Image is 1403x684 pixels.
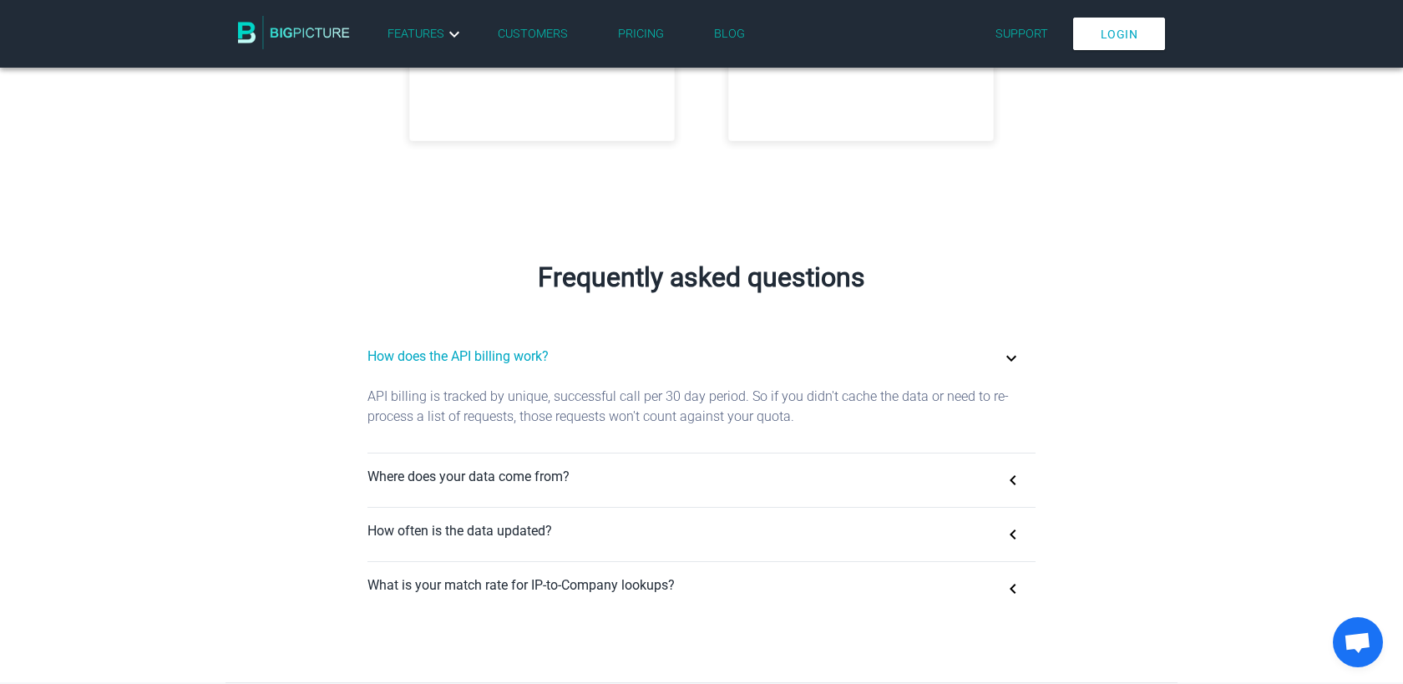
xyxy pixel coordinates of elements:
[367,333,1036,387] button: How does the API billing work?
[238,16,350,49] img: BigPicture.io
[498,27,568,41] a: Customers
[618,27,664,41] a: Pricing
[367,562,1036,616] button: What is your match rate for IP-to-Company lookups?
[1073,18,1166,50] a: Login
[387,24,464,44] a: Features
[367,508,1036,561] button: How often is the data updated?
[1333,617,1383,667] a: Open chat
[995,27,1048,41] a: Support
[714,27,745,41] a: Blog
[367,387,1036,440] p: API billing is tracked by unique, successful call per 30 day period. So if you didn't cache the d...
[225,261,1178,293] h2: Frequently asked questions
[367,453,1036,507] button: Where does your data come from?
